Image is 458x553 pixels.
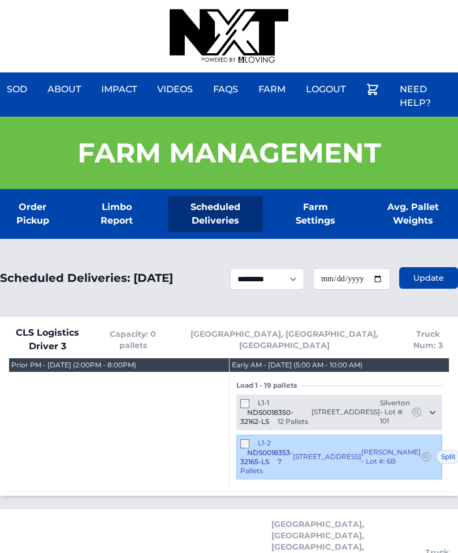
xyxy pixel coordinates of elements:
[312,408,380,417] span: [STREET_ADDRESS]
[240,408,293,426] span: NDS0018350-32162-LS
[84,196,150,232] a: Limbo Report
[240,457,282,475] span: 7 Pallets
[232,361,362,370] div: Early AM - [DATE] (5:00 AM - 10:00 AM)
[170,9,288,63] img: nextdaysod.com Logo
[105,328,162,351] span: Capacity: 0 pallets
[168,196,263,232] a: Scheduled Deliveries
[393,76,458,117] a: Need Help?
[236,381,301,390] span: Load 1 - 19 pallets
[278,417,308,426] span: 12 Pallets
[399,267,458,289] button: Update
[77,139,381,166] h1: Farm Management
[413,272,444,284] span: Update
[9,326,87,353] span: CLS Logistics Driver 3
[41,76,88,103] a: About
[150,76,200,103] a: Videos
[380,398,411,426] span: Silverton - Lot #: 101
[258,439,271,447] span: L1-2
[361,448,421,466] span: [PERSON_NAME] - Lot #: 6B
[240,448,293,466] span: NDS0018353-32165-LS
[180,328,390,351] span: [GEOGRAPHIC_DATA], [GEOGRAPHIC_DATA], [GEOGRAPHIC_DATA]
[258,398,269,407] span: L1-1
[299,76,352,103] a: Logout
[293,452,361,461] span: [STREET_ADDRESS]
[94,76,144,103] a: Impact
[281,196,349,232] a: Farm Settings
[368,196,458,232] a: Avg. Pallet Weights
[408,328,449,351] span: Truck Num: 3
[206,76,245,103] a: FAQs
[11,361,136,370] div: Prior PM - [DATE] (2:00PM - 8:00PM)
[252,76,292,103] a: Farm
